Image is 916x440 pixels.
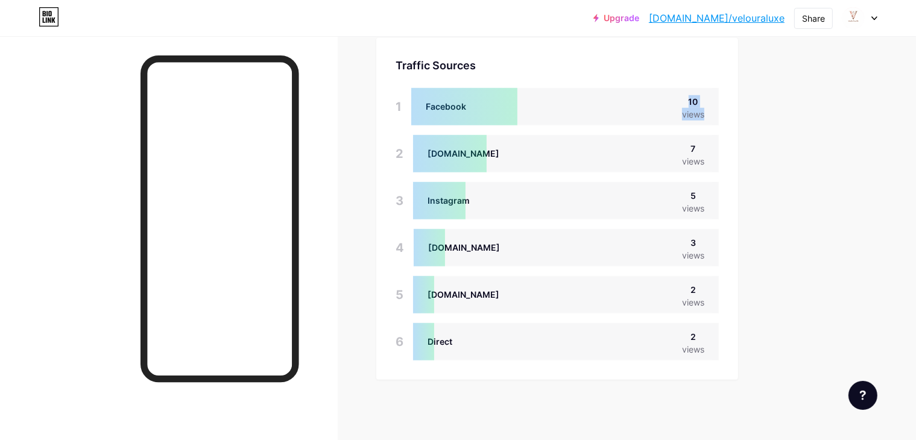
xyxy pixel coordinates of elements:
[396,57,719,74] div: Traffic Sources
[396,229,404,266] div: 4
[396,88,402,125] div: 1
[682,155,704,168] div: views
[428,241,500,254] div: [DOMAIN_NAME]
[682,249,704,262] div: views
[682,343,704,356] div: views
[396,135,403,172] div: 2
[428,288,499,301] div: [DOMAIN_NAME]
[802,12,825,25] div: Share
[682,283,704,296] div: 2
[682,189,704,202] div: 5
[682,108,704,121] div: views
[649,11,785,25] a: [DOMAIN_NAME]/velouraluxe
[396,276,403,313] div: 5
[682,236,704,249] div: 3
[593,13,639,23] a: Upgrade
[396,182,403,219] div: 3
[428,335,452,348] div: Direct
[682,95,704,108] div: 10
[842,7,865,30] img: velouraluxe
[682,142,704,155] div: 7
[682,296,704,309] div: views
[396,323,403,360] div: 6
[682,202,704,215] div: views
[682,330,704,343] div: 2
